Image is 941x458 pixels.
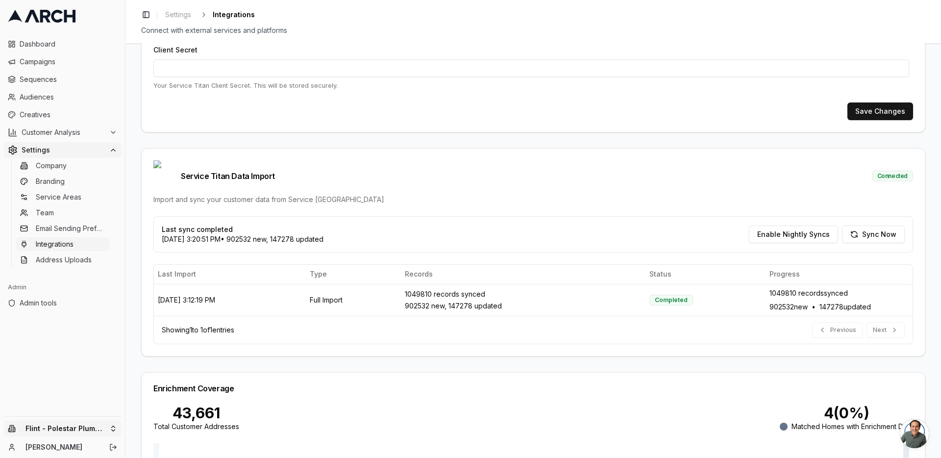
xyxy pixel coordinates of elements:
td: [DATE] 3:12:19 PM [154,284,306,316]
span: Address Uploads [36,255,92,265]
span: Customer Analysis [22,127,105,137]
span: Admin tools [20,298,117,308]
div: Total Customer Addresses [153,422,239,432]
div: Completed [649,295,693,305]
p: [DATE] 3:20:51 PM • 902532 new, 147278 updated [162,234,323,244]
div: Admin [4,280,121,295]
a: Company [16,159,109,173]
td: Full Import [306,284,401,316]
button: Log out [106,440,120,454]
span: 147278 updated [819,302,871,312]
div: Import and sync your customer data from Service [GEOGRAPHIC_DATA] [153,195,913,204]
a: Team [16,206,109,220]
a: Branding [16,175,109,188]
span: Creatives [20,110,117,120]
div: 4 ( 0 %) [780,404,913,422]
span: Branding [36,177,65,186]
a: Service Areas [16,190,109,204]
nav: breadcrumb [161,8,255,22]
span: Team [36,208,54,218]
img: Service Titan logo [153,160,177,192]
a: Admin tools [4,295,121,311]
th: Records [401,265,645,284]
button: Customer Analysis [4,125,121,140]
a: Open chat [900,419,929,448]
th: Status [645,265,766,284]
span: • [812,302,816,312]
th: Progress [766,265,913,284]
span: Sequences [20,75,117,84]
span: Dashboard [20,39,117,49]
div: 902532 new, 147278 updated [405,301,642,311]
span: Company [36,161,67,171]
p: Last sync completed [162,225,323,234]
button: Save Changes [847,102,913,120]
a: Settings [161,8,195,22]
a: [PERSON_NAME] [25,442,99,452]
a: Email Sending Preferences [16,222,109,235]
p: Your Service Titan Client Secret. This will be stored securely. [153,81,913,90]
span: Settings [165,10,191,20]
span: Email Sending Preferences [36,224,105,233]
div: Matched Homes with Enrichment Data [780,422,913,432]
button: Sync Now [842,226,905,243]
a: Sequences [4,72,121,87]
div: 43,661 [153,404,239,422]
span: Integrations [36,239,74,249]
div: 1049810 records synced [405,289,642,299]
span: 902532 new [769,302,808,312]
a: Integrations [16,237,109,251]
a: Address Uploads [16,253,109,267]
a: Campaigns [4,54,121,70]
th: Type [306,265,401,284]
a: Creatives [4,107,121,123]
a: Audiences [4,89,121,105]
span: Service Areas [36,192,81,202]
span: Audiences [20,92,117,102]
button: Enable Nightly Syncs [749,226,838,243]
span: Flint - Polestar Plumbing, Heating, & Air Conditioning [25,424,105,433]
div: Enrichment Coverage [153,384,913,392]
th: Last Import [154,265,306,284]
div: Showing 1 to 1 of 1 entries [162,325,234,335]
span: Integrations [213,10,255,20]
a: Dashboard [4,36,121,52]
div: Connect with external services and platforms [141,25,925,35]
div: Connected [872,171,913,181]
button: Flint - Polestar Plumbing, Heating, & Air Conditioning [4,421,121,436]
span: 1049810 records synced [769,288,848,298]
span: Service Titan Data Import [153,160,275,192]
span: Settings [22,145,105,155]
span: Campaigns [20,57,117,67]
label: Client Secret [153,46,198,54]
button: Settings [4,142,121,158]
